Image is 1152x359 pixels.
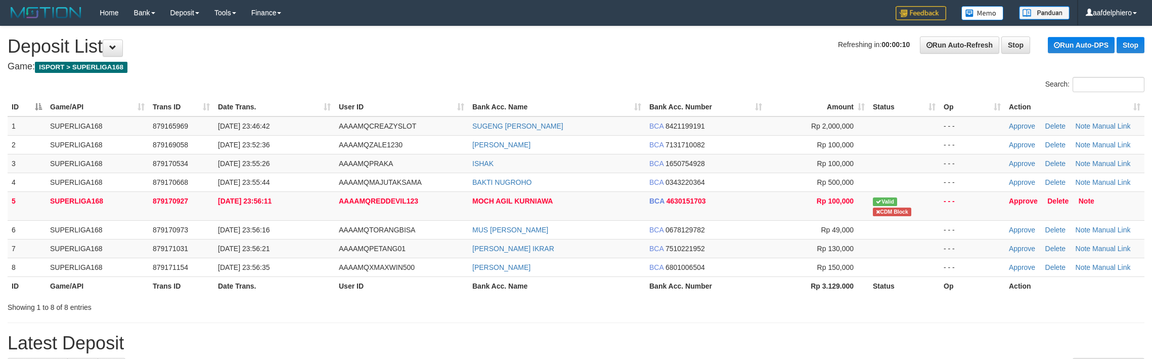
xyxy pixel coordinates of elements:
strong: 00:00:10 [881,41,910,49]
span: BCA [649,263,663,271]
td: - - - [940,220,1005,239]
img: Button%20Memo.svg [961,6,1004,20]
td: SUPERLIGA168 [46,258,149,276]
span: AAAAMQTORANGBISA [339,226,415,234]
span: 879170668 [153,178,188,186]
a: ISHAK [472,159,494,168]
th: Op: activate to sort column ascending [940,98,1005,116]
td: 2 [8,135,46,154]
td: - - - [940,258,1005,276]
span: AAAAMQMAJUTAKSAMA [339,178,422,186]
a: Manual Link [1092,226,1131,234]
th: Bank Acc. Number [645,276,766,295]
a: Approve [1009,178,1035,186]
td: SUPERLIGA168 [46,239,149,258]
h1: Latest Deposit [8,333,1144,353]
a: Stop [1117,37,1144,53]
a: Delete [1045,141,1066,149]
a: BAKTI NUGROHO [472,178,531,186]
span: AAAAMQREDDEVIL123 [339,197,418,205]
span: Rp 49,000 [821,226,854,234]
a: Approve [1009,226,1035,234]
a: [PERSON_NAME] [472,141,530,149]
a: Manual Link [1092,245,1131,253]
a: Note [1076,226,1091,234]
span: BCA [649,178,663,186]
th: Game/API [46,276,149,295]
span: Copy 1650754928 to clipboard [666,159,705,168]
th: Action: activate to sort column ascending [1005,98,1144,116]
span: 879165969 [153,122,188,130]
span: [DATE] 23:56:11 [218,197,272,205]
a: Approve [1009,197,1038,205]
span: Copy 6801006504 to clipboard [666,263,705,271]
td: - - - [940,239,1005,258]
th: Action [1005,276,1144,295]
span: Copy 7510221952 to clipboard [666,245,705,253]
span: AAAAMQPETANG01 [339,245,406,253]
span: BCA [649,245,663,253]
a: Manual Link [1092,159,1131,168]
span: 879170973 [153,226,188,234]
span: AAAAMQPRAKA [339,159,393,168]
a: Delete [1045,122,1066,130]
label: Search: [1045,77,1144,92]
a: Delete [1045,263,1066,271]
a: Approve [1009,159,1035,168]
a: Note [1076,122,1091,130]
th: Date Trans. [214,276,335,295]
span: [DATE] 23:56:16 [218,226,270,234]
img: panduan.png [1019,6,1070,20]
span: [DATE] 23:56:35 [218,263,270,271]
a: Run Auto-Refresh [920,36,999,54]
span: 879171154 [153,263,188,271]
td: SUPERLIGA168 [46,116,149,136]
th: ID: activate to sort column descending [8,98,46,116]
span: Rp 150,000 [817,263,854,271]
a: Note [1076,159,1091,168]
span: [DATE] 23:56:21 [218,245,270,253]
h4: Game: [8,62,1144,72]
img: Feedback.jpg [896,6,946,20]
th: Status: activate to sort column ascending [869,98,940,116]
td: - - - [940,191,1005,220]
th: Bank Acc. Name [468,276,645,295]
span: Rp 100,000 [817,141,854,149]
a: Note [1076,141,1091,149]
th: Bank Acc. Number: activate to sort column ascending [645,98,766,116]
a: Manual Link [1092,122,1131,130]
div: Showing 1 to 8 of 8 entries [8,298,472,312]
th: Game/API: activate to sort column ascending [46,98,149,116]
input: Search: [1073,77,1144,92]
span: Rp 2,000,000 [811,122,854,130]
span: 879170927 [153,197,188,205]
span: 879170534 [153,159,188,168]
td: - - - [940,135,1005,154]
a: Note [1076,263,1091,271]
img: MOTION_logo.png [8,5,84,20]
a: SUGENG [PERSON_NAME] [472,122,563,130]
td: SUPERLIGA168 [46,135,149,154]
a: Note [1076,245,1091,253]
a: Manual Link [1092,263,1131,271]
td: - - - [940,116,1005,136]
a: [PERSON_NAME] [472,263,530,271]
span: Rp 130,000 [817,245,854,253]
span: Rp 100,000 [817,159,854,168]
th: Trans ID: activate to sort column ascending [149,98,214,116]
th: Op [940,276,1005,295]
span: Transfer CDM blocked [873,208,911,216]
a: Approve [1009,245,1035,253]
span: [DATE] 23:46:42 [218,122,270,130]
a: Delete [1045,178,1066,186]
th: Rp 3.129.000 [766,276,869,295]
span: BCA [649,159,663,168]
a: Delete [1045,159,1066,168]
td: 8 [8,258,46,276]
th: Date Trans.: activate to sort column ascending [214,98,335,116]
a: Delete [1045,226,1066,234]
span: Copy 7131710082 to clipboard [666,141,705,149]
td: 6 [8,220,46,239]
th: Trans ID [149,276,214,295]
a: Manual Link [1092,178,1131,186]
